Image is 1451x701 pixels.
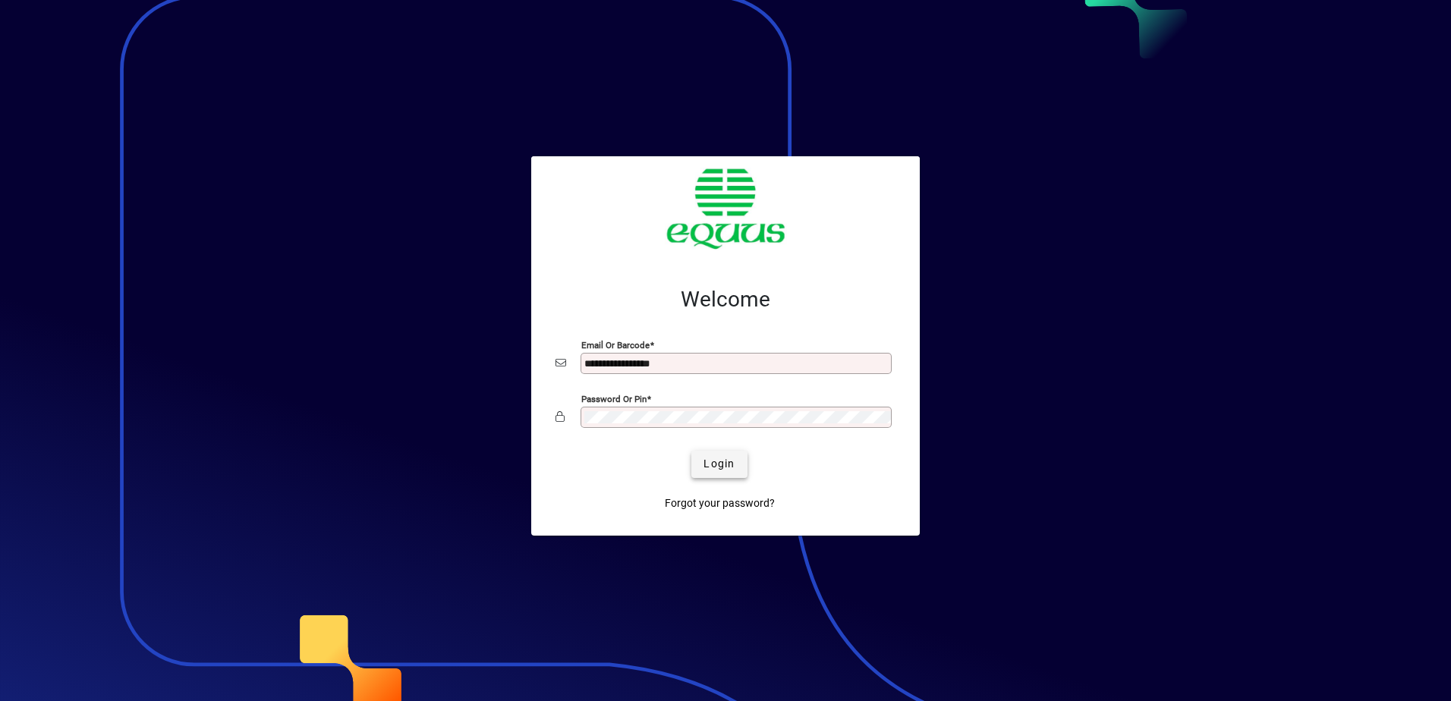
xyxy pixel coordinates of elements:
[665,495,775,511] span: Forgot your password?
[703,456,735,472] span: Login
[659,490,781,517] a: Forgot your password?
[556,287,895,313] h2: Welcome
[581,393,647,404] mat-label: Password or Pin
[581,339,650,350] mat-label: Email or Barcode
[691,451,747,478] button: Login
